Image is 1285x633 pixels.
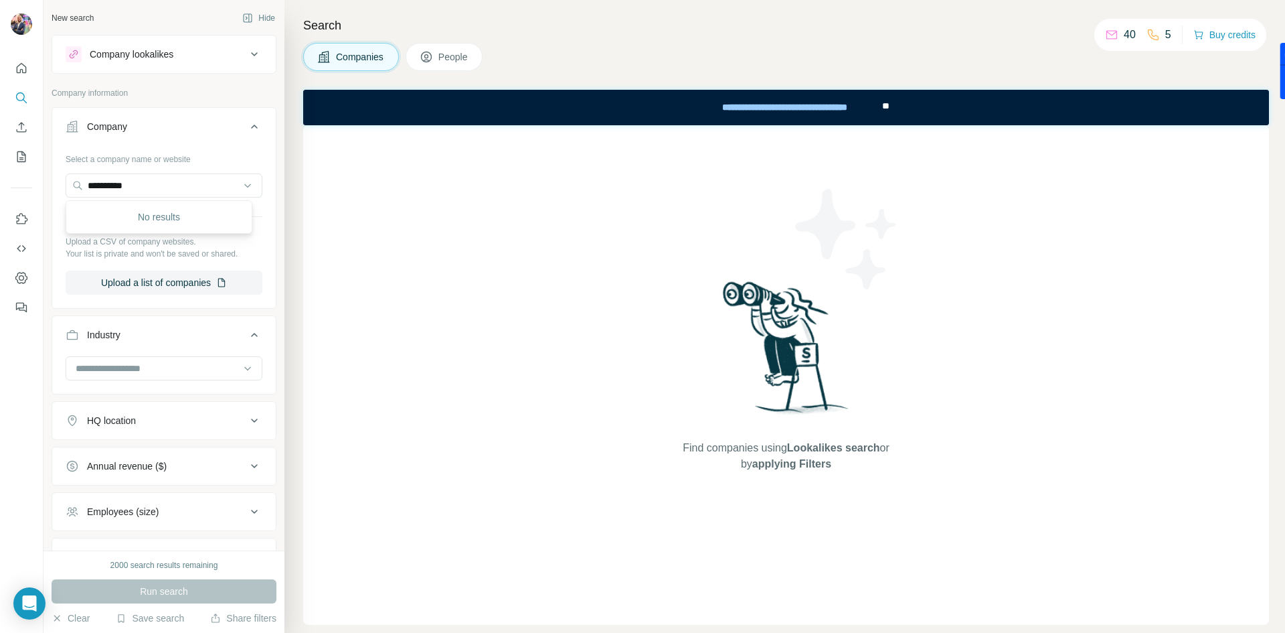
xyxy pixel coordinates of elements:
button: Dashboard [11,266,32,290]
button: Technologies [52,541,276,573]
button: Hide [233,8,284,28]
span: Find companies using or by [679,440,893,472]
button: Search [11,86,32,110]
button: My lists [11,145,32,169]
div: Open Intercom Messenger [13,587,46,620]
span: Lookalikes search [787,442,880,453]
p: 5 [1165,27,1171,43]
div: Company lookalikes [90,48,173,61]
button: Share filters [210,612,276,625]
button: Use Surfe API [11,236,32,261]
div: 2000 search results remaining [110,559,218,571]
h4: Search [303,16,1269,35]
button: Clear [52,612,90,625]
img: Surfe Illustration - Stars [786,179,907,299]
span: applying Filters [752,458,831,470]
div: No results [69,204,249,230]
div: Employees (size) [87,505,159,518]
button: Employees (size) [52,496,276,528]
button: Save search [116,612,184,625]
div: New search [52,12,94,24]
button: Enrich CSV [11,115,32,139]
p: Upload a CSV of company websites. [66,236,262,248]
button: Upload a list of companies [66,271,262,295]
button: Company [52,111,276,148]
div: Select a company name or website [66,148,262,165]
button: Use Surfe on LinkedIn [11,207,32,231]
button: Company lookalikes [52,38,276,70]
div: Annual revenue ($) [87,460,167,473]
img: Surfe Illustration - Woman searching with binoculars [717,278,856,427]
p: Your list is private and won't be saved or shared. [66,248,262,260]
p: Company information [52,87,276,99]
p: 40 [1124,27,1136,43]
span: Companies [336,50,385,64]
button: Quick start [11,56,32,80]
iframe: Banner [303,90,1269,125]
div: Industry [87,328,120,342]
button: Buy credits [1193,25,1256,44]
button: HQ location [52,405,276,437]
div: HQ location [87,414,136,427]
div: Company [87,120,127,133]
button: Feedback [11,295,32,320]
button: Annual revenue ($) [52,450,276,482]
span: People [438,50,469,64]
img: Avatar [11,13,32,35]
button: Industry [52,319,276,356]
